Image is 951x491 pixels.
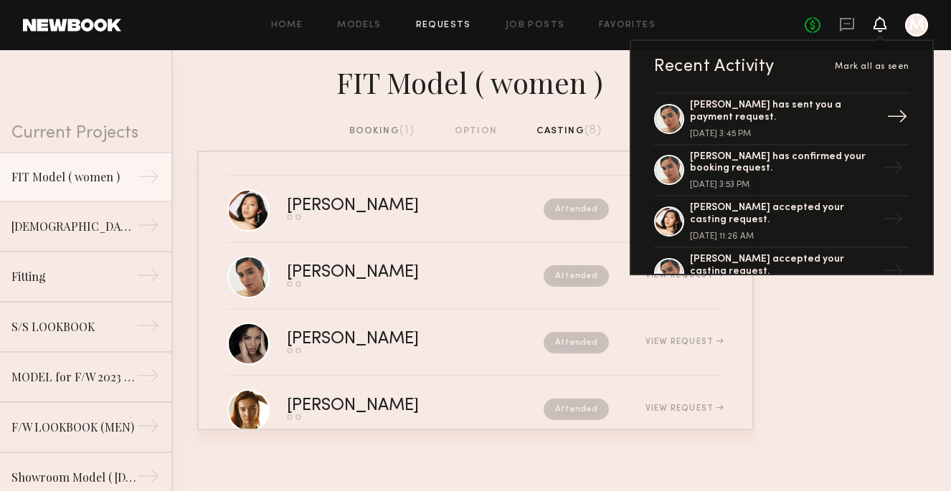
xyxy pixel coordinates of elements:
[881,100,914,138] div: →
[11,469,136,486] div: Showroom Model ( [DEMOGRAPHIC_DATA] )
[645,404,724,413] div: View Request
[11,268,136,285] div: Fitting
[287,198,481,214] div: [PERSON_NAME]
[654,196,909,248] a: [PERSON_NAME] accepted your casting request.[DATE] 11:26 AM→
[654,58,775,75] div: Recent Activity
[227,376,724,443] a: [PERSON_NAME]AttendedView Request
[876,203,909,240] div: →
[271,21,303,30] a: Home
[506,21,565,30] a: Job Posts
[11,419,136,436] div: F/W LOOKBOOK (MEN)
[690,202,876,227] div: [PERSON_NAME] accepted your casting request.
[416,21,471,30] a: Requests
[11,218,136,235] div: [DEMOGRAPHIC_DATA] MODELS FOR LOOKBOOK/Social Media
[197,62,754,100] div: FIT Model ( women )
[905,14,928,37] a: M
[690,254,876,278] div: [PERSON_NAME] accepted your casting request.
[654,248,909,300] a: [PERSON_NAME] accepted your casting request.→
[227,176,724,243] a: [PERSON_NAME]AttendedView Request
[690,151,876,176] div: [PERSON_NAME] has confirmed your booking request.
[544,332,609,353] nb-request-status: Attended
[227,243,724,310] a: [PERSON_NAME]AttendedView Request
[690,100,876,124] div: [PERSON_NAME] has sent you a payment request.
[835,62,909,71] span: Mark all as seen
[136,264,160,292] div: →
[287,398,481,414] div: [PERSON_NAME]
[287,331,481,348] div: [PERSON_NAME]
[690,130,876,138] div: [DATE] 3:45 PM
[645,338,724,346] div: View Request
[136,364,160,393] div: →
[11,368,136,386] div: MODEL for F/W 2023 LOOKBOOK
[11,318,136,335] div: S/S LOOKBOOK
[645,271,724,280] div: View Request
[544,265,609,287] nb-request-status: Attended
[227,310,724,376] a: [PERSON_NAME]AttendedView Request
[337,21,381,30] a: Models
[136,165,160,194] div: →
[876,151,909,189] div: →
[136,314,160,343] div: →
[690,232,876,241] div: [DATE] 11:26 AM
[876,254,909,292] div: →
[399,125,415,136] span: (1)
[654,92,909,146] a: [PERSON_NAME] has sent you a payment request.[DATE] 3:45 PM→
[654,146,909,197] a: [PERSON_NAME] has confirmed your booking request.[DATE] 3:53 PM→
[544,199,609,220] nb-request-status: Attended
[136,414,160,443] div: →
[287,264,481,281] div: [PERSON_NAME]
[136,214,160,242] div: →
[599,21,656,30] a: Favorites
[544,399,609,420] nb-request-status: Attended
[11,168,136,186] div: FIT Model ( women )
[349,123,415,139] div: booking
[690,181,876,189] div: [DATE] 3:53 PM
